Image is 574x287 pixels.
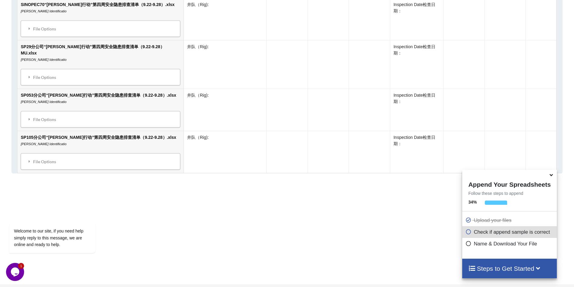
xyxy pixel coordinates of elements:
[23,113,178,126] div: File Options
[23,155,178,168] div: File Options
[21,142,67,146] i: [PERSON_NAME] Identificatio
[390,40,443,89] td: Inspection Date检查日期：
[184,131,267,173] td: 井队（Rig):
[184,89,267,131] td: 井队（Rig):
[6,263,25,281] iframe: chat widget
[17,89,183,131] td: SP053分公司“[PERSON_NAME]行动”第四周安全隐患排查清单（9.22-9.28）.xlsx
[23,71,178,83] div: File Options
[21,9,67,13] i: [PERSON_NAME] Identificatio
[21,100,67,104] i: [PERSON_NAME] Identificatio
[465,240,555,248] p: Name & Download Your File
[23,22,178,35] div: File Options
[21,58,67,61] i: [PERSON_NAME] Identificatio
[184,40,267,89] td: 井队（Rig):
[462,190,557,196] p: Follow these steps to append
[465,228,555,236] p: Check if append sample is correct
[17,131,183,173] td: SP105分公司“[PERSON_NAME]行动”第四周安全隐患排查清单（9.22-9.28）.xlsx
[468,265,550,272] h4: Steps to Get Started
[468,200,477,204] b: 34 %
[6,189,114,260] iframe: chat widget
[390,89,443,131] td: Inspection Date检查日期：
[465,217,555,224] p: Upload your files
[17,40,183,89] td: SP29分公司“[PERSON_NAME]行动”第四周安全隐患排查清单（9.22-9.28） MU.xlsx
[462,179,557,188] h4: Append Your Spreadsheets
[390,131,443,173] td: Inspection Date检查日期：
